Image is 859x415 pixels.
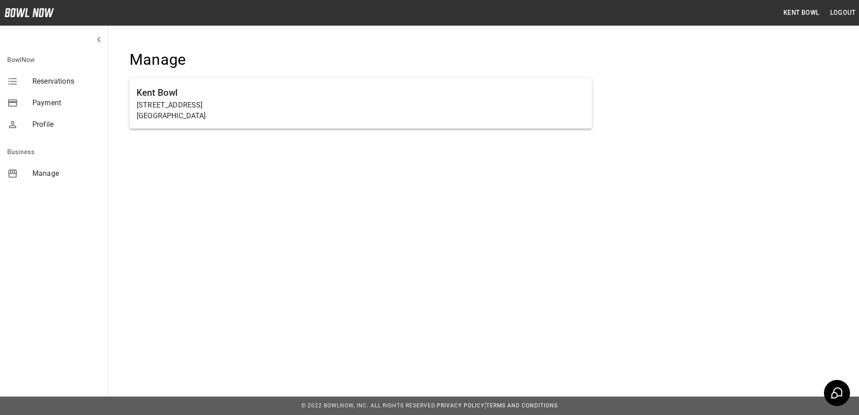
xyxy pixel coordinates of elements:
[32,168,101,179] span: Manage
[137,85,585,100] h6: Kent Bowl
[437,402,484,409] a: Privacy Policy
[486,402,558,409] a: Terms and Conditions
[4,8,54,17] img: logo
[130,50,592,69] h4: Manage
[32,98,101,108] span: Payment
[137,111,585,121] p: [GEOGRAPHIC_DATA]
[780,4,823,21] button: Kent Bowl
[32,76,101,87] span: Reservations
[32,119,101,130] span: Profile
[137,100,585,111] p: [STREET_ADDRESS]
[827,4,859,21] button: Logout
[301,402,437,409] span: © 2022 BowlNow, Inc. All Rights Reserved.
